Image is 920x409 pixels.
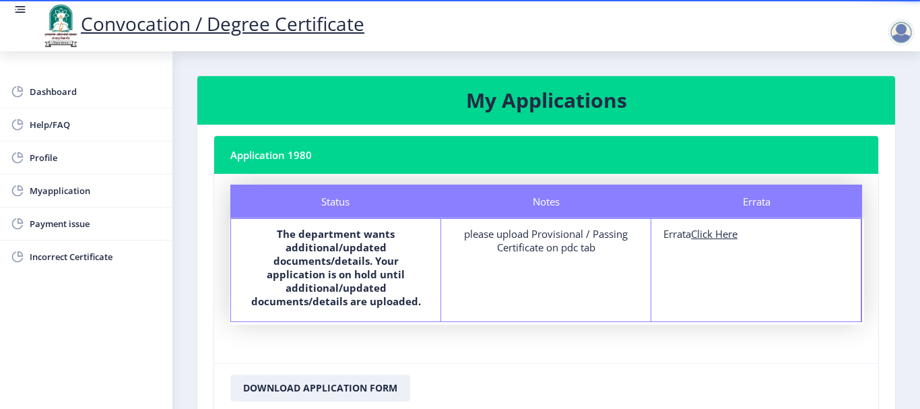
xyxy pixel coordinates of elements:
span: Profile [30,150,162,166]
span: Incorrect Certificate [30,249,162,265]
span: Myapplication [30,183,162,199]
div: Notes [441,185,652,218]
a: Convocation / Degree Certificate [40,11,364,36]
img: logo [40,3,81,49]
div: Errata [651,185,862,218]
b: The department wants additional/updated documents/details. Your application is on hold until addi... [251,227,421,308]
div: Errata [663,227,849,241]
h3: My Applications [213,87,879,114]
span: Payment issue [30,216,162,232]
nb-card-header: Application 1980 [214,136,878,174]
span: Help/FAQ [30,117,162,133]
div: please upload Provisional / Passing Certificate on pdc tab [453,227,638,254]
span: Dashboard [30,84,162,100]
div: Status [230,185,441,218]
button: Download Application Form [230,375,410,402]
u: Click Here [691,227,737,241]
